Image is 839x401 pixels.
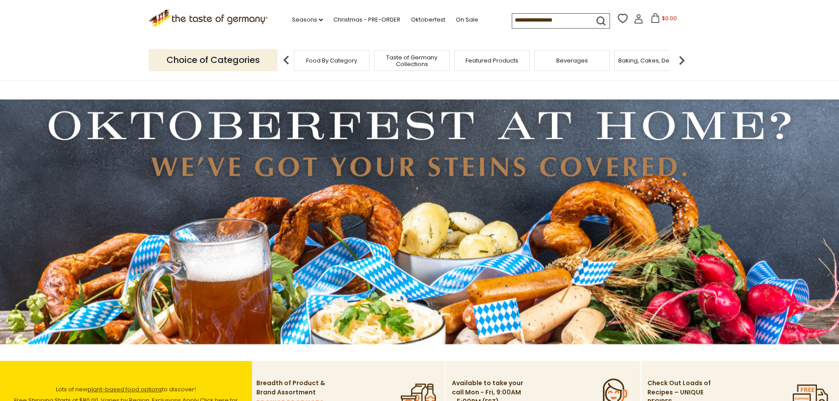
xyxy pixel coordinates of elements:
[149,49,277,71] p: Choice of Categories
[456,15,478,25] a: On Sale
[277,52,295,69] img: previous arrow
[88,385,162,394] a: plant-based food options
[411,15,445,25] a: Oktoberfest
[618,57,687,64] a: Baking, Cakes, Desserts
[292,15,323,25] a: Seasons
[662,15,677,22] span: $0.00
[466,57,518,64] a: Featured Products
[377,54,447,67] a: Taste of Germany Collections
[645,13,683,26] button: $0.00
[333,15,400,25] a: Christmas - PRE-ORDER
[673,52,691,69] img: next arrow
[556,57,588,64] a: Beverages
[256,379,329,397] p: Breadth of Product & Brand Assortment
[306,57,357,64] a: Food By Category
